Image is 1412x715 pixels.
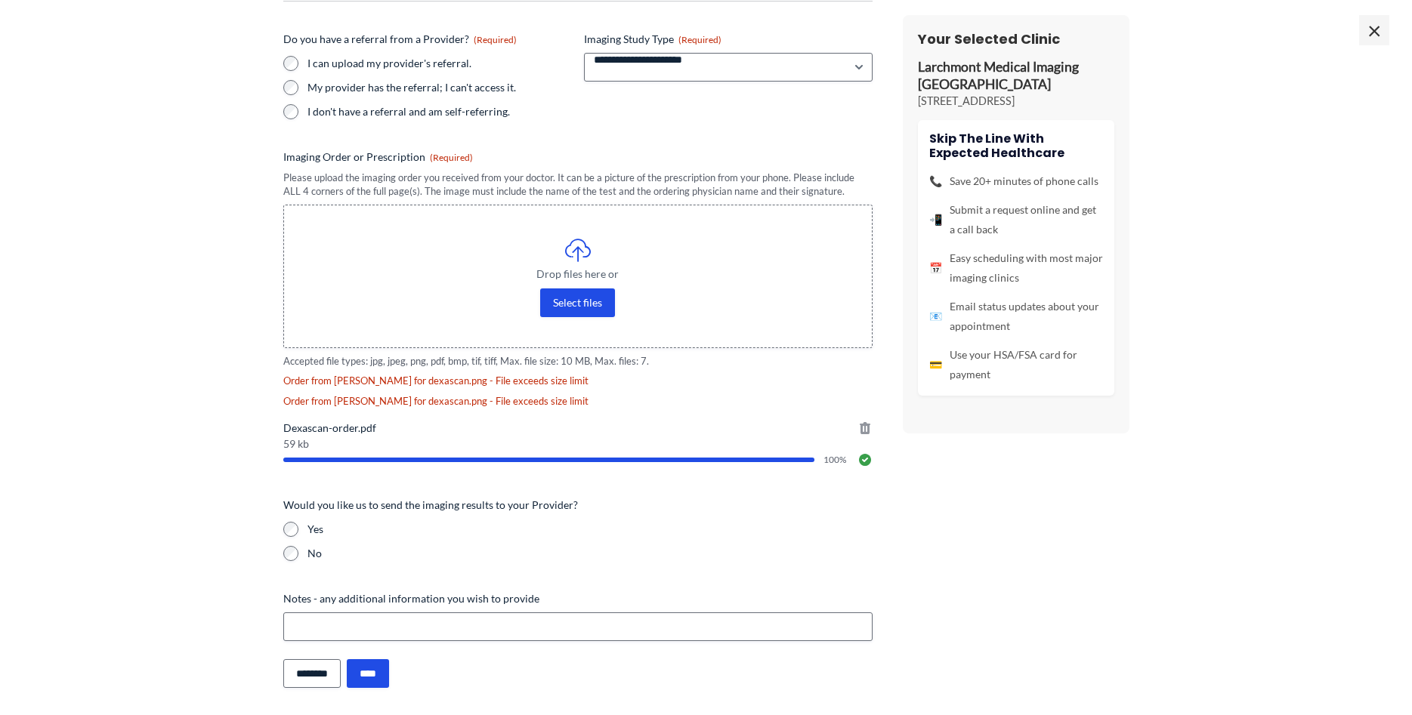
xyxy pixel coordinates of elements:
[918,30,1114,48] h3: Your Selected Clinic
[307,522,873,537] label: Yes
[283,149,873,165] label: Imaging Order or Prescription
[929,355,942,374] span: 💳
[283,354,873,368] span: Accepted file types: jpg, jpeg, png, pdf, bmp, tif, tiff, Max. file size: 10 MB, Max. files: 7.
[929,171,1103,191] li: Save 20+ minutes of phone calls
[929,307,942,326] span: 📧
[678,34,721,45] span: (Required)
[283,591,873,606] label: Notes - any additional information you wish to provide
[929,200,1103,239] li: Submit a request online and get a call back
[918,94,1114,109] p: [STREET_ADDRESS]
[918,59,1114,94] p: Larchmont Medical Imaging [GEOGRAPHIC_DATA]
[929,131,1103,160] h4: Skip the line with Expected Healthcare
[823,455,848,464] span: 100%
[307,80,572,95] label: My provider has the referral; I can't access it.
[283,498,578,513] legend: Would you like us to send the imaging results to your Provider?
[283,374,873,388] li: Order from [PERSON_NAME] for dexascan.png - File exceeds size limit
[307,104,572,119] label: I don't have a referral and am self-referring.
[929,210,942,230] span: 📲
[929,345,1103,384] li: Use your HSA/FSA card for payment
[584,32,873,47] label: Imaging Study Type
[307,546,873,561] label: No
[283,394,873,408] li: Order from [PERSON_NAME] for dexascan.png - File exceeds size limit
[283,421,873,436] span: Dexascan-order.pdf
[474,34,517,45] span: (Required)
[929,258,942,278] span: 📅
[1359,15,1389,45] span: ×
[430,152,473,163] span: (Required)
[929,297,1103,336] li: Email status updates about your appointment
[283,32,517,47] legend: Do you have a referral from a Provider?
[929,248,1103,288] li: Easy scheduling with most major imaging clinics
[307,56,572,71] label: I can upload my provider's referral.
[314,269,842,279] span: Drop files here or
[283,439,873,449] span: 59 kb
[283,171,873,199] div: Please upload the imaging order you received from your doctor. It can be a picture of the prescri...
[540,288,615,317] button: select files, imaging order or prescription(required)
[929,171,942,191] span: 📞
